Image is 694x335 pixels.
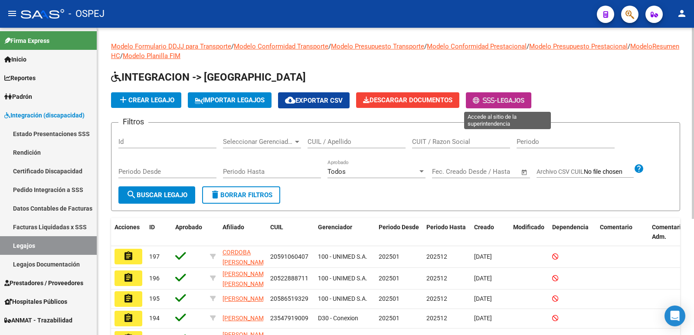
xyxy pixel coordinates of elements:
[123,273,134,283] mat-icon: assignment
[175,224,202,231] span: Aprobado
[331,42,424,50] a: Modelo Presupuesto Transporte
[210,189,220,200] mat-icon: delete
[471,218,510,247] datatable-header-cell: Creado
[375,218,423,247] datatable-header-cell: Periodo Desde
[474,315,492,322] span: [DATE]
[278,92,350,108] button: Exportar CSV
[356,92,459,108] button: Descargar Documentos
[118,186,195,204] button: Buscar Legajo
[195,96,265,104] span: IMPORTAR LEGAJOS
[210,191,272,199] span: Borrar Filtros
[473,97,497,104] span: -
[219,218,267,247] datatable-header-cell: Afiliado
[318,315,358,322] span: D30 - Conexion
[172,218,206,247] datatable-header-cell: Aprobado
[426,315,447,322] span: 202512
[223,224,244,231] span: Afiliado
[188,92,272,108] button: IMPORTAR LEGAJOS
[379,253,399,260] span: 202501
[223,270,269,287] span: [PERSON_NAME] [PERSON_NAME]
[529,42,628,50] a: Modelo Presupuesto Prestacional
[474,224,494,231] span: Creado
[549,218,596,247] datatable-header-cell: Dependencia
[234,42,328,50] a: Modelo Conformidad Transporte
[379,295,399,302] span: 202501
[7,8,17,19] mat-icon: menu
[379,315,399,322] span: 202501
[665,306,685,326] div: Open Intercom Messenger
[149,224,155,231] span: ID
[111,92,181,108] button: Crear Legajo
[146,218,172,247] datatable-header-cell: ID
[363,96,452,104] span: Descargar Documentos
[4,55,26,64] span: Inicio
[4,92,32,101] span: Padrón
[118,96,174,104] span: Crear Legajo
[677,8,687,19] mat-icon: person
[426,275,447,282] span: 202512
[318,224,352,231] span: Gerenciador
[111,42,231,50] a: Modelo Formulario DDJJ para Transporte
[584,168,634,176] input: Archivo CSV CUIL
[115,224,140,231] span: Acciones
[123,251,134,261] mat-icon: assignment
[4,297,67,306] span: Hospitales Públicos
[510,218,549,247] datatable-header-cell: Modificado
[149,315,160,322] span: 194
[327,168,346,176] span: Todos
[270,295,308,302] span: 20586519329
[223,138,293,146] span: Seleccionar Gerenciador
[552,224,589,231] span: Dependencia
[223,249,269,266] span: CORDOBA [PERSON_NAME]
[474,295,492,302] span: [DATE]
[118,94,128,105] mat-icon: add
[426,295,447,302] span: 202512
[432,168,467,176] input: Fecha inicio
[123,293,134,304] mat-icon: assignment
[513,224,544,231] span: Modificado
[149,275,160,282] span: 196
[270,253,308,260] span: 20591060407
[123,313,134,323] mat-icon: assignment
[497,97,524,104] span: Legajos
[267,218,314,247] datatable-header-cell: CUIL
[4,36,49,46] span: Firma Express
[149,295,160,302] span: 195
[318,253,367,260] span: 100 - UNIMED S.A.
[270,315,308,322] span: 23547919009
[285,97,343,104] span: Exportar CSV
[475,168,517,176] input: Fecha fin
[634,163,644,174] mat-icon: help
[423,218,471,247] datatable-header-cell: Periodo Hasta
[270,275,308,282] span: 20522888711
[149,253,160,260] span: 197
[123,52,180,60] a: Modelo Planilla FIM
[118,116,148,128] h3: Filtros
[4,111,85,120] span: Integración (discapacidad)
[426,253,447,260] span: 202512
[318,295,367,302] span: 100 - UNIMED S.A.
[474,253,492,260] span: [DATE]
[314,218,375,247] datatable-header-cell: Gerenciador
[379,224,419,231] span: Periodo Desde
[318,275,367,282] span: 100 - UNIMED S.A.
[111,71,306,83] span: INTEGRACION -> [GEOGRAPHIC_DATA]
[285,95,295,105] mat-icon: cloud_download
[474,275,492,282] span: [DATE]
[466,92,531,108] button: -Legajos
[600,224,632,231] span: Comentario
[427,42,527,50] a: Modelo Conformidad Prestacional
[520,167,530,177] button: Open calendar
[4,315,72,325] span: ANMAT - Trazabilidad
[4,278,83,288] span: Prestadores / Proveedores
[126,191,187,199] span: Buscar Legajo
[202,186,280,204] button: Borrar Filtros
[596,218,648,247] datatable-header-cell: Comentario
[69,4,105,23] span: - OSPEJ
[379,275,399,282] span: 202501
[426,224,466,231] span: Periodo Hasta
[223,315,269,322] span: [PERSON_NAME]
[652,224,684,241] span: Comentario Adm.
[4,73,36,83] span: Reportes
[270,224,283,231] span: CUIL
